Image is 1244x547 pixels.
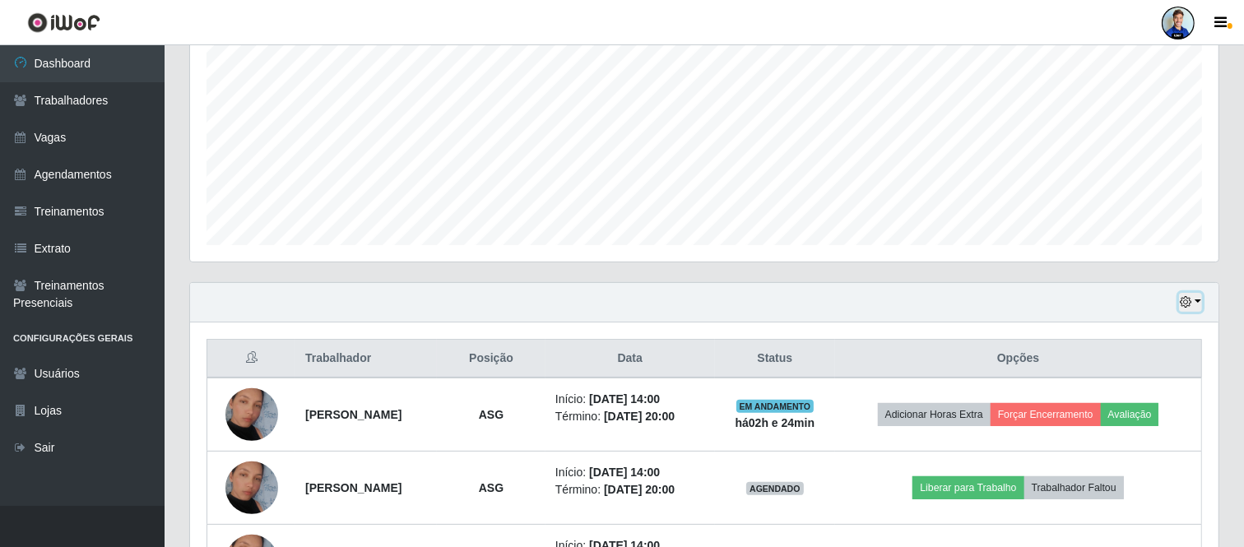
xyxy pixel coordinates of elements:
[555,391,705,408] li: Início:
[225,368,278,461] img: 1755853251754.jpeg
[225,441,278,535] img: 1755853251754.jpeg
[545,340,715,378] th: Data
[715,340,836,378] th: Status
[604,483,675,496] time: [DATE] 20:00
[746,482,804,495] span: AGENDADO
[555,481,705,498] li: Término:
[1024,476,1124,499] button: Trabalhador Faltou
[27,12,100,33] img: CoreUI Logo
[835,340,1201,378] th: Opções
[589,466,660,479] time: [DATE] 14:00
[604,410,675,423] time: [DATE] 20:00
[589,392,660,406] time: [DATE] 14:00
[555,464,705,481] li: Início:
[736,416,815,429] strong: há 02 h e 24 min
[736,400,815,413] span: EM ANDAMENTO
[305,408,402,421] strong: [PERSON_NAME]
[1101,403,1159,426] button: Avaliação
[437,340,545,378] th: Posição
[479,408,504,421] strong: ASG
[479,481,504,494] strong: ASG
[991,403,1101,426] button: Forçar Encerramento
[912,476,1024,499] button: Liberar para Trabalho
[555,408,705,425] li: Término:
[305,481,402,494] strong: [PERSON_NAME]
[878,403,991,426] button: Adicionar Horas Extra
[295,340,437,378] th: Trabalhador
